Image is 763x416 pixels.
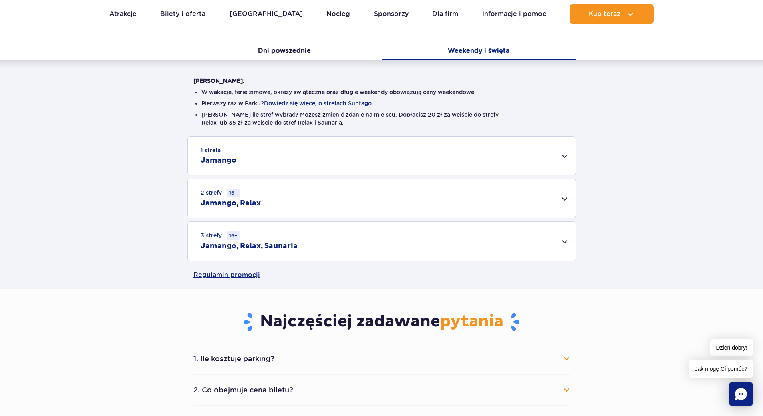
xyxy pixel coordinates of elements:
small: 2 strefy [201,189,240,197]
a: Bilety i oferta [160,4,205,24]
h2: Jamango [201,156,236,165]
a: Sponsorzy [374,4,409,24]
li: [PERSON_NAME] ile stref wybrać? Możesz zmienić zdanie na miejscu. Dopłacisz 20 zł za wejście do s... [201,111,562,127]
h2: Jamango, Relax, Saunaria [201,241,298,251]
button: Weekendy i święta [382,43,576,60]
a: Atrakcje [109,4,137,24]
a: Regulamin promocji [193,261,570,289]
small: 16+ [227,231,240,240]
div: Chat [729,382,753,406]
a: Nocleg [326,4,350,24]
small: 16+ [227,189,240,197]
span: pytania [440,311,503,332]
button: Dni powszednie [187,43,382,60]
button: Dowiedz się więcej o strefach Suntago [264,100,372,107]
span: Dzień dobry! [710,339,753,356]
h2: Jamango, Relax [201,199,261,208]
small: 1 strefa [201,146,221,154]
span: Jak mogę Ci pomóc? [689,360,753,378]
small: 3 strefy [201,231,240,240]
a: [GEOGRAPHIC_DATA] [230,4,303,24]
strong: [PERSON_NAME]: [193,78,244,84]
a: Informacje i pomoc [482,4,546,24]
h3: Najczęściej zadawane [193,311,570,332]
li: Pierwszy raz w Parku? [201,99,562,107]
a: Dla firm [432,4,458,24]
li: W wakacje, ferie zimowe, okresy świąteczne oraz długie weekendy obowiązują ceny weekendowe. [201,88,562,96]
span: Kup teraz [589,10,620,18]
button: 2. Co obejmuje cena biletu? [193,381,570,399]
button: 1. Ile kosztuje parking? [193,350,570,368]
button: Kup teraz [570,4,654,24]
